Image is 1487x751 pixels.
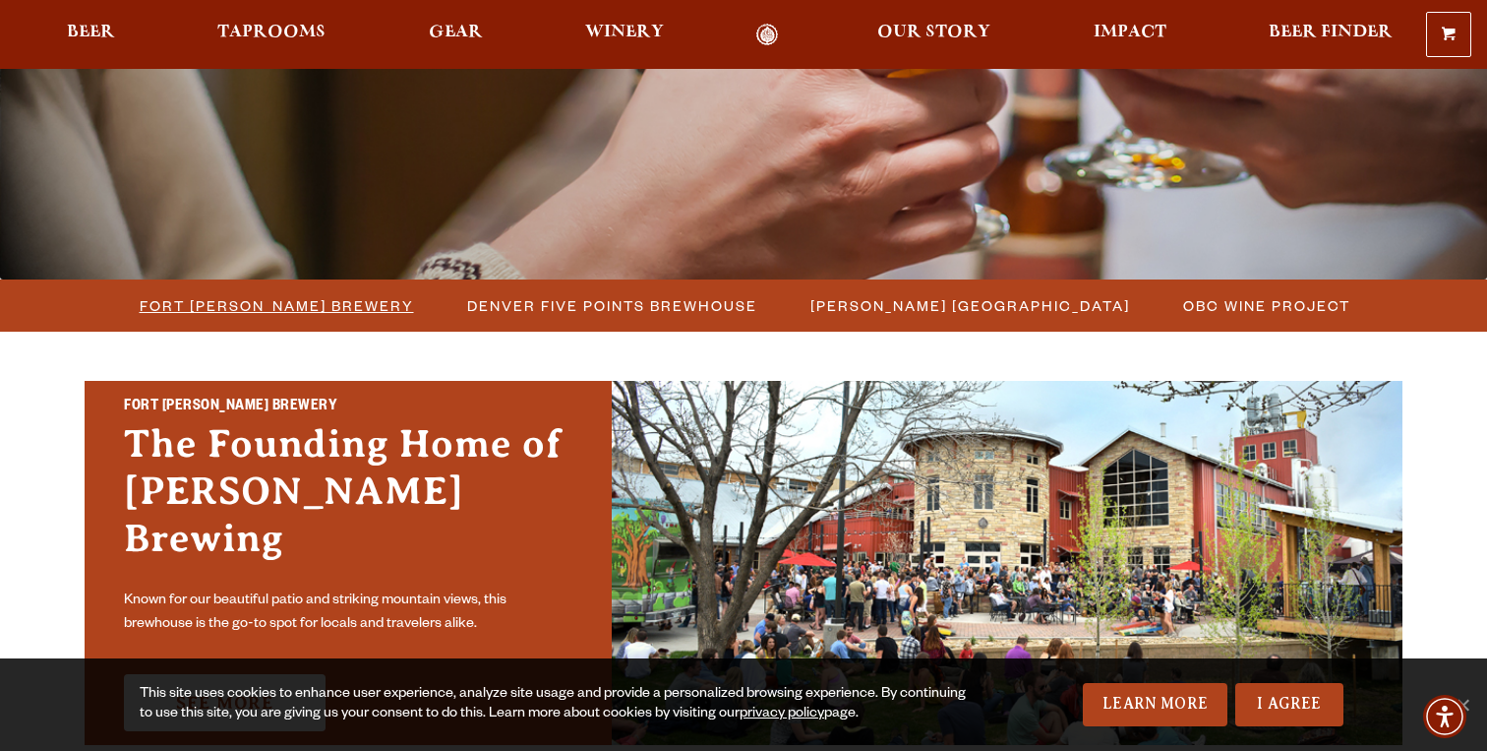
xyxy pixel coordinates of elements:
[467,291,757,320] span: Denver Five Points Brewhouse
[429,25,483,40] span: Gear
[612,381,1402,745] img: Fort Collins Brewery & Taproom'
[140,685,973,724] div: This site uses cookies to enhance user experience, analyze site usage and provide a personalized ...
[799,291,1140,320] a: [PERSON_NAME] [GEOGRAPHIC_DATA]
[217,25,326,40] span: Taprooms
[1094,25,1166,40] span: Impact
[455,291,767,320] a: Denver Five Points Brewhouse
[416,24,496,46] a: Gear
[810,291,1130,320] span: [PERSON_NAME] [GEOGRAPHIC_DATA]
[1183,291,1350,320] span: OBC Wine Project
[1256,24,1405,46] a: Beer Finder
[1083,683,1227,726] a: Learn More
[572,24,677,46] a: Winery
[67,25,115,40] span: Beer
[1081,24,1179,46] a: Impact
[1235,683,1343,726] a: I Agree
[124,590,572,637] p: Known for our beautiful patio and striking mountain views, this brewhouse is the go-to spot for l...
[740,707,824,722] a: privacy policy
[1269,25,1393,40] span: Beer Finder
[585,25,664,40] span: Winery
[864,24,1003,46] a: Our Story
[1171,291,1360,320] a: OBC Wine Project
[140,291,414,320] span: Fort [PERSON_NAME] Brewery
[205,24,338,46] a: Taprooms
[877,25,990,40] span: Our Story
[124,395,572,420] h2: Fort [PERSON_NAME] Brewery
[730,24,803,46] a: Odell Home
[124,420,572,582] h3: The Founding Home of [PERSON_NAME] Brewing
[1423,695,1466,738] div: Accessibility Menu
[128,291,424,320] a: Fort [PERSON_NAME] Brewery
[54,24,128,46] a: Beer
